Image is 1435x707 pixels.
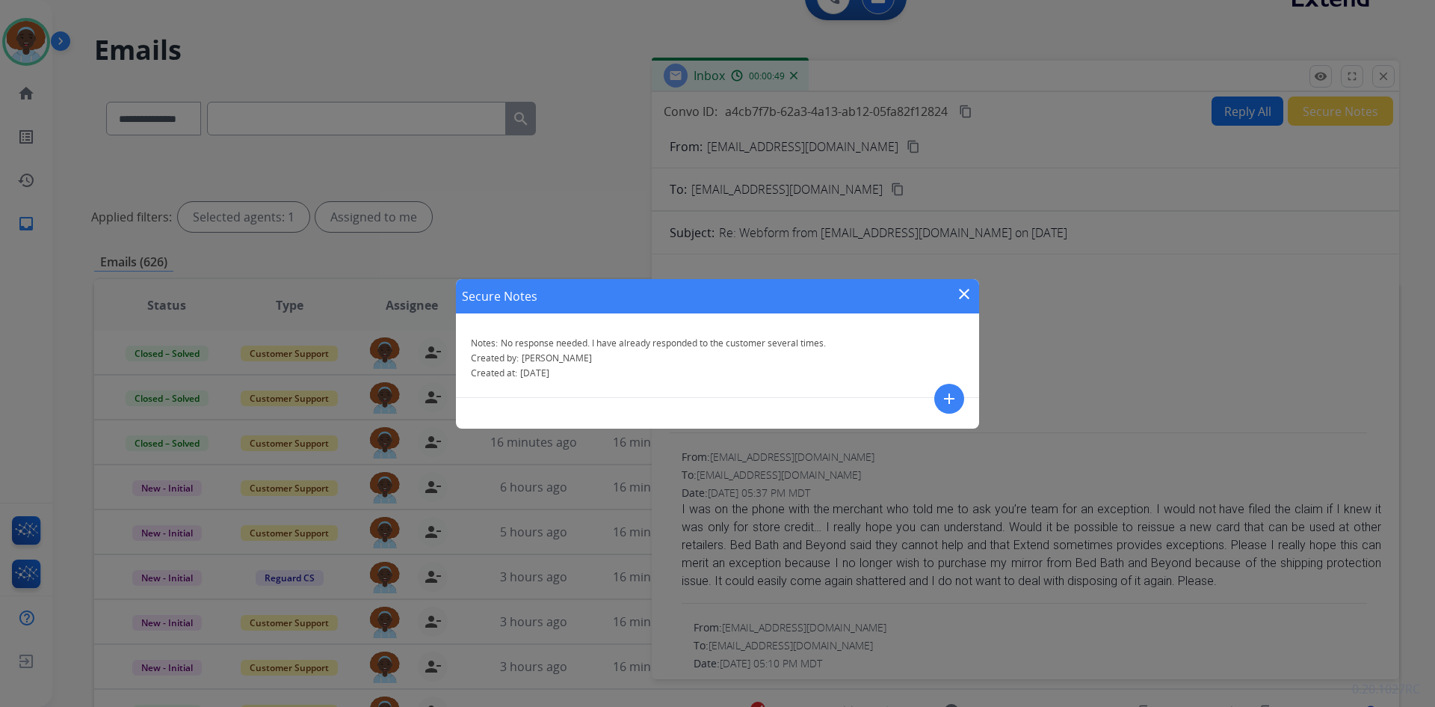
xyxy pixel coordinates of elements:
span: Created at: [471,367,517,379]
span: [DATE] [520,367,549,379]
span: No response needed. I have already responded to the customer several times. [501,337,826,349]
span: Created by: [471,352,519,364]
mat-icon: add [940,390,958,408]
mat-icon: close [955,285,973,303]
h1: Secure Notes [462,287,537,305]
p: 0.20.1027RC [1352,680,1420,698]
span: Notes: [471,337,498,349]
span: [PERSON_NAME] [522,352,592,364]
